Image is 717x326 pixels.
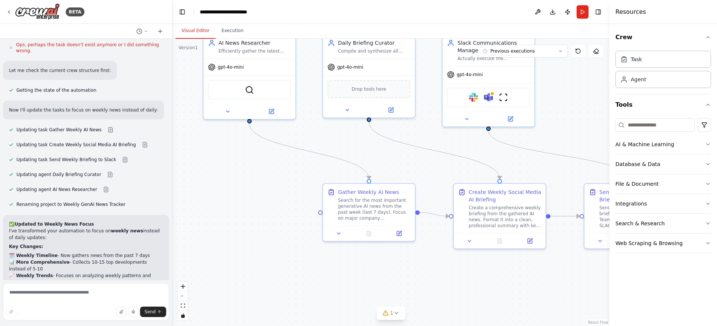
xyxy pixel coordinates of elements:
button: Web Scraping & Browsing [615,233,711,253]
button: zoom in [178,282,188,291]
img: ScrapeWebsiteTool [499,93,508,102]
button: Visual Editor [176,23,215,39]
span: Getting the state of the automation [16,87,96,93]
div: Slack Communications Manager [457,39,530,54]
div: Tools [615,115,711,259]
span: Drop tools here [352,85,387,93]
div: AI & Machine Learning [615,141,674,148]
strong: 📈 Weekly Trends [9,273,53,278]
div: Create Weekly Social Media AI BriefingCreate a comprehensive weekly briefing from the gathered AI... [453,183,546,249]
button: Switch to previous chat [133,27,151,36]
div: BETA [66,7,84,16]
button: Open in side panel [517,236,543,245]
strong: weekly news [111,228,143,233]
div: Integrations [615,200,647,207]
li: - Focuses on analyzing weekly patterns and trends [9,272,163,286]
p: Now I'll update the tasks to focus on weekly news instead of daily: [9,107,158,113]
g: Edge from b3f9948e-c6b1-4675-a171-038db8bed441 to 7c4dbef1-5706-40ea-b7e3-95e0cd11b7e0 [420,209,449,220]
button: Open in side panel [386,229,412,238]
span: Previous executions [490,48,535,54]
div: Gather Weekly AI News [338,188,399,196]
button: Crew [615,27,711,48]
span: Send [145,309,156,315]
div: Create a comprehensive weekly briefing from the gathered AI news. Format it into a clean, profess... [469,205,541,229]
nav: breadcrumb [200,8,269,16]
span: Updating agent Daily Briefing Curator [16,172,101,178]
button: File & Document [615,174,711,194]
span: Ops, perhaps the task doesn't exist anymore or I did something wrong. [16,42,163,54]
button: Open in side panel [250,107,292,116]
div: AI News Researcher [218,39,291,47]
span: Updating task Create Weekly Social Media AI Briefing [16,142,136,148]
li: - Collects 10-15 top developments instead of 5-10 [9,259,163,272]
div: Daily Briefing Curator [338,39,410,47]
div: Slack Communications ManagerActually execute the SLACK_SEND_MESSAGE tool to send messages to Slac... [442,34,535,127]
div: Send Weekly Briefing to Slack [599,188,654,203]
div: Database & Data [615,160,660,168]
button: Open in side panel [489,115,531,123]
button: Improve this prompt [6,307,16,317]
div: Web Scraping & Browsing [615,239,683,247]
img: SerperDevTool [245,85,254,94]
strong: 🗓️ Weekly Timeline [9,253,58,258]
button: fit view [178,301,188,311]
button: Send [140,307,166,317]
div: Search for the most important generative AI news from the past week (last 7 days). Focus on major... [338,197,410,221]
li: - Now gathers news from the past 7 days [9,252,163,259]
div: AI News ResearcherEfficiently gather the latest generative AI news from major sources, focusing o... [203,34,296,120]
div: Efficiently gather the latest generative AI news from major sources, focusing on the most importa... [218,48,291,54]
img: Logo [15,3,60,20]
button: Hide right sidebar [593,7,603,17]
g: Edge from 8485cc1e-cc6e-40c8-b414-1b1651b6481b to b3f9948e-c6b1-4675-a171-038db8bed441 [246,123,373,179]
button: 1 [377,306,406,320]
button: No output available [484,236,516,245]
a: React Flow attribution [588,320,608,325]
g: Edge from 6e2d149d-ee0e-45f5-bbb3-a737de338788 to bcdab147-7951-4f41-ace9-ab2a9dc1ff61 [485,131,634,179]
button: Hide left sidebar [177,7,187,17]
span: 1 [390,309,394,317]
button: zoom out [178,291,188,301]
p: I've transformed your automation to focus on instead of daily updates: [9,228,163,241]
span: Updating agent AI News Researcher [16,186,97,192]
img: Microsoft Teams [484,93,493,102]
button: Upload files [116,307,127,317]
button: Execution [215,23,249,39]
button: Open in side panel [370,106,412,115]
span: gpt-4o-mini [218,64,244,70]
button: Previous executions [478,45,568,57]
div: Send Weekly Briefing to SlackSend the weekly generative AI briefing to both Slack and Teams chann... [584,183,677,249]
strong: Updated to Weekly News Focus [15,222,94,227]
div: Gather Weekly AI NewsSearch for the most important generative AI news from the past week (last 7 ... [322,183,416,242]
div: React Flow controls [178,282,188,320]
button: toggle interactivity [178,311,188,320]
h4: Resources [615,7,646,16]
div: Create Weekly Social Media AI Briefing [469,188,541,203]
button: Tools [615,94,711,115]
button: Database & Data [615,154,711,174]
div: Search & Research [615,220,665,227]
button: Start a new chat [154,27,166,36]
button: Click to speak your automation idea [128,307,139,317]
div: Version 1 [179,45,198,51]
h2: ✅ [9,221,163,228]
strong: 📊 More Comprehensive [9,260,69,265]
img: Slack [469,93,478,102]
span: Updating task Gather Weekly AI News [16,127,102,133]
div: Compile and synthesize all findings into a comprehensive, well-organized weekly briefing on gener... [338,48,410,54]
button: No output available [353,229,385,238]
div: Send the weekly generative AI briefing to both Slack and Teams channels: 1. **First use SLACK_LIS... [599,205,672,229]
div: Actually execute the SLACK_SEND_MESSAGE tool to send messages to Slack channels - do not just for... [457,56,530,62]
span: gpt-4o-mini [337,64,363,70]
span: Renaming project to Weekly GenAI News Tracker [16,201,125,207]
div: Crew [615,48,711,94]
span: Updating task Send Weekly Briefing to Slack [16,157,116,163]
button: Integrations [615,194,711,213]
g: Edge from 15a97ee5-4b7c-481c-a69b-599348b89497 to 7c4dbef1-5706-40ea-b7e3-95e0cd11b7e0 [365,122,503,179]
div: File & Document [615,180,659,188]
button: AI & Machine Learning [615,135,711,154]
button: Search & Research [615,214,711,233]
g: Edge from 7c4dbef1-5706-40ea-b7e3-95e0cd11b7e0 to bcdab147-7951-4f41-ace9-ab2a9dc1ff61 [550,213,580,220]
div: Task [631,56,642,63]
strong: Key Changes: [9,244,43,249]
div: Agent [631,76,646,83]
